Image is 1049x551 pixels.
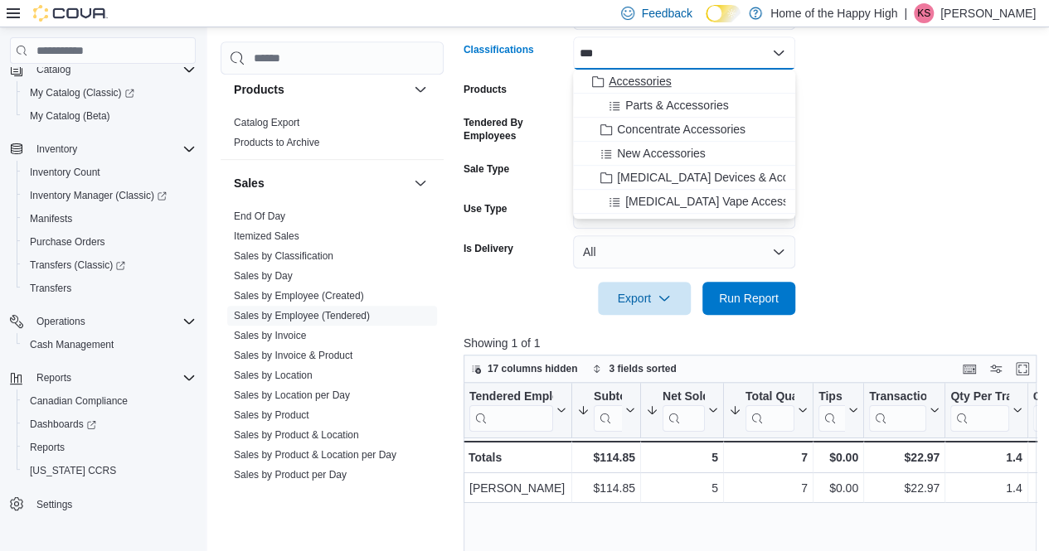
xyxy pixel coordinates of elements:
a: Transfers [23,278,78,298]
a: Products to Archive [234,137,319,148]
span: Sales by Location [234,369,313,382]
div: Total Quantity [745,389,794,432]
span: Settings [36,498,72,511]
span: Sales by Employee (Created) [234,289,364,302]
a: Dashboards [23,414,103,434]
span: End Of Day [234,210,285,223]
div: Total Quantity [745,389,794,405]
a: Sales by Product [234,409,309,421]
a: Sales by Day [234,270,293,282]
div: Tips [818,389,845,432]
button: New Accessories [573,142,795,166]
div: Qty Per Transaction [950,389,1008,432]
a: End Of Day [234,210,285,222]
p: Showing 1 of 1 [464,335,1042,351]
button: Inventory [3,138,202,161]
a: Sales by Employee (Created) [234,290,364,302]
span: Operations [36,315,85,328]
div: $114.85 [577,447,635,467]
div: $114.85 [577,478,635,498]
button: All [573,235,795,268]
label: Use Type [464,202,507,215]
a: Sales by Location [234,370,313,381]
a: Dashboards [17,413,202,436]
button: Canadian Compliance [17,389,202,413]
button: Run Report [702,282,795,315]
button: Concentrate Accessories [573,118,795,142]
span: Sales by Employee (Tendered) [234,309,370,322]
span: Canadian Compliance [30,394,128,408]
span: Inventory [30,139,196,159]
h3: Products [234,81,284,98]
button: [US_STATE] CCRS [17,459,202,482]
span: Itemized Sales [234,230,299,243]
div: Choose from the following options [573,70,795,214]
label: Products [464,83,507,96]
div: Qty Per Transaction [950,389,1008,405]
a: Sales by Product & Location [234,429,359,441]
span: My Catalog (Beta) [30,109,110,123]
span: Inventory Manager (Classic) [30,189,167,202]
span: Purchase Orders [30,235,105,249]
button: Transfers [17,277,202,300]
button: Subtotal [577,389,635,432]
button: Close list of options [772,46,785,60]
span: Catalog [36,63,70,76]
span: Sales by Classification [234,249,333,263]
a: Sales by Product per Day [234,469,347,481]
div: 5 [646,447,718,467]
span: My Catalog (Classic) [30,86,134,99]
a: Purchase Orders [23,232,112,252]
button: Transaction Average [869,389,940,432]
span: Transfers [30,282,71,295]
span: Reports [23,437,196,457]
span: 17 columns hidden [488,362,578,375]
span: New Accessories [617,145,706,162]
button: Tendered Employee [469,389,566,432]
button: Parts & Accessories [573,94,795,118]
span: Sales by Invoice [234,329,306,342]
span: Transfers (Classic) [30,259,125,272]
div: Transaction Average [869,389,926,405]
span: Reports [30,441,65,454]
button: My Catalog (Beta) [17,104,202,128]
button: [MEDICAL_DATA] Devices & Accessories [573,166,795,190]
span: Reports [36,371,71,384]
span: Export [608,282,681,315]
button: Inventory Count [17,161,202,184]
label: Tendered By Employees [464,116,566,143]
button: 17 columns hidden [464,359,585,379]
a: Inventory Count [23,162,107,182]
span: Sales by Product & Location [234,428,359,442]
p: [PERSON_NAME] [940,3,1036,23]
button: [MEDICAL_DATA] Vape Accessories [573,190,795,214]
span: Sales by Product & Location per Day [234,448,396,462]
button: Catalog [3,58,202,81]
div: $0.00 [818,447,858,467]
button: Qty Per Transaction [950,389,1022,432]
div: Products [221,113,444,159]
div: Totals [469,447,566,467]
span: Sales by Location per Day [234,389,350,402]
button: Reports [17,436,202,459]
span: Dashboards [30,418,96,431]
a: Transfers (Classic) [17,254,202,277]
span: Manifests [30,212,72,225]
a: Canadian Compliance [23,391,134,411]
button: Tips [818,389,858,432]
span: Operations [30,312,196,331]
div: Tendered Employee [469,389,553,432]
span: Purchase Orders [23,232,196,252]
span: Catalog [30,60,196,80]
span: Inventory Count [30,166,100,179]
button: Sales [410,173,430,193]
span: Canadian Compliance [23,391,196,411]
span: My Catalog (Beta) [23,106,196,126]
div: 1.4 [950,478,1022,498]
span: Catalog Export [234,116,299,129]
button: Export [598,282,691,315]
span: Transfers [23,278,196,298]
button: Display options [986,359,1006,379]
button: Manifests [17,207,202,230]
a: Transfers (Classic) [23,255,132,275]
